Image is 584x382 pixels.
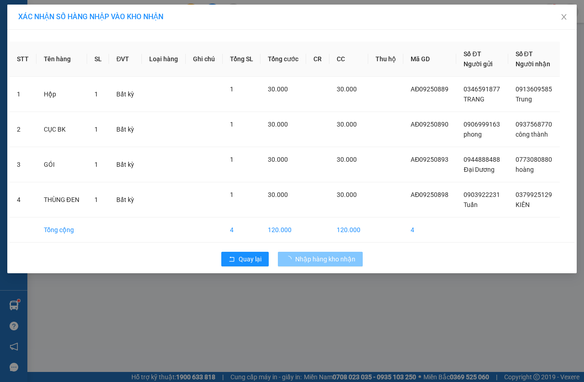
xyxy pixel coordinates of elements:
[464,166,494,173] span: Đại Dương
[464,60,493,68] span: Người gửi
[295,254,355,264] span: Nhập hàng kho nhận
[10,182,36,218] td: 4
[78,30,142,41] div: LUẬN
[329,218,368,243] td: 120.000
[109,112,142,147] td: Bất kỳ
[516,121,552,128] span: 0937568770
[516,166,534,173] span: hoàng
[8,8,72,30] div: Hàng Bà Rịa
[411,85,448,93] span: AĐ09250889
[464,95,485,103] span: TRANG
[8,9,22,18] span: Gửi:
[230,156,234,163] span: 1
[268,191,288,198] span: 30.000
[464,121,500,128] span: 0906999163
[337,85,357,93] span: 30.000
[36,112,87,147] td: CỤC BK
[18,12,163,21] span: XÁC NHẬN SỐ HÀNG NHẬP VÀO KHO NHẬN
[109,182,142,218] td: Bất kỳ
[368,42,404,77] th: Thu hộ
[94,196,98,203] span: 1
[94,90,98,98] span: 1
[78,8,142,30] div: 93 NTB Q1
[516,60,550,68] span: Người nhận
[230,85,234,93] span: 1
[221,252,269,266] button: rollbackQuay lại
[94,161,98,168] span: 1
[230,191,234,198] span: 1
[411,121,448,128] span: AĐ09250890
[36,218,87,243] td: Tổng cộng
[10,147,36,182] td: 3
[10,42,36,77] th: STT
[268,85,288,93] span: 30.000
[516,191,552,198] span: 0379925129
[8,30,72,41] div: CỤC
[411,191,448,198] span: AĐ09250898
[36,147,87,182] td: GÓI
[464,201,478,208] span: Tuấn
[516,201,530,208] span: KIÊN
[36,42,87,77] th: Tên hàng
[411,156,448,163] span: AĐ09250893
[223,218,261,243] td: 4
[10,77,36,112] td: 1
[77,61,84,71] span: C :
[516,85,552,93] span: 0913609585
[329,42,368,77] th: CC
[516,156,552,163] span: 0773080880
[78,41,142,53] div: 0912885458
[186,42,223,77] th: Ghi chú
[464,156,500,163] span: 0944888488
[10,112,36,147] td: 2
[516,95,532,103] span: Trung
[516,131,548,138] span: công thành
[36,77,87,112] td: Hộp
[87,42,109,77] th: SL
[516,50,533,58] span: Số ĐT
[109,42,142,77] th: ĐVT
[337,156,357,163] span: 30.000
[268,156,288,163] span: 30.000
[261,218,306,243] td: 120.000
[285,256,295,262] span: loading
[78,9,100,18] span: Nhận:
[142,42,186,77] th: Loại hàng
[268,121,288,128] span: 30.000
[109,77,142,112] td: Bất kỳ
[464,50,481,58] span: Số ĐT
[278,252,363,266] button: Nhập hàng kho nhận
[229,256,235,263] span: rollback
[403,218,456,243] td: 4
[306,42,329,77] th: CR
[77,59,143,72] div: 60.000
[230,121,234,128] span: 1
[94,126,98,133] span: 1
[551,5,577,30] button: Close
[337,121,357,128] span: 30.000
[464,85,500,93] span: 0346591877
[464,131,482,138] span: phong
[223,42,261,77] th: Tổng SL
[403,42,456,77] th: Mã GD
[337,191,357,198] span: 30.000
[464,191,500,198] span: 0903922231
[560,13,568,21] span: close
[36,182,87,218] td: THÙNG ĐEN
[109,147,142,182] td: Bất kỳ
[261,42,306,77] th: Tổng cước
[8,41,72,53] div: 0908082734
[239,254,261,264] span: Quay lại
